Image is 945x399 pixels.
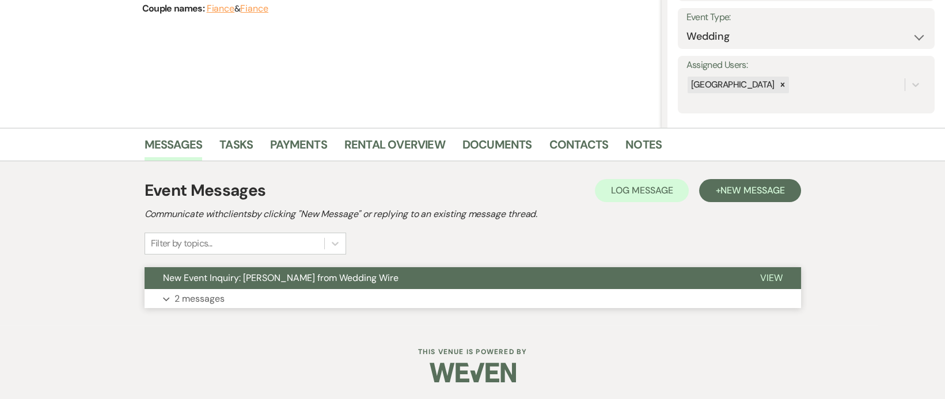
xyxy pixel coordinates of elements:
label: Assigned Users: [686,57,926,74]
a: Contacts [549,135,609,161]
button: Fiance [207,4,235,13]
a: Documents [462,135,532,161]
a: Payments [270,135,327,161]
div: Filter by topics... [151,237,212,250]
img: Weven Logo [430,352,516,393]
button: View [742,267,801,289]
span: & [207,3,268,14]
button: Fiance [240,4,268,13]
button: +New Message [699,179,800,202]
a: Rental Overview [344,135,445,161]
div: [GEOGRAPHIC_DATA] [688,77,776,93]
label: Event Type: [686,9,926,26]
h1: Event Messages [145,178,266,203]
h2: Communicate with clients by clicking "New Message" or replying to an existing message thread. [145,207,801,221]
span: Couple names: [142,2,207,14]
a: Notes [625,135,662,161]
a: Tasks [219,135,253,161]
span: New Message [720,184,784,196]
p: 2 messages [174,291,225,306]
span: View [760,272,783,284]
span: Log Message [611,184,673,196]
button: Log Message [595,179,689,202]
span: New Event Inquiry: [PERSON_NAME] from Wedding Wire [163,272,399,284]
button: New Event Inquiry: [PERSON_NAME] from Wedding Wire [145,267,742,289]
a: Messages [145,135,203,161]
button: 2 messages [145,289,801,309]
